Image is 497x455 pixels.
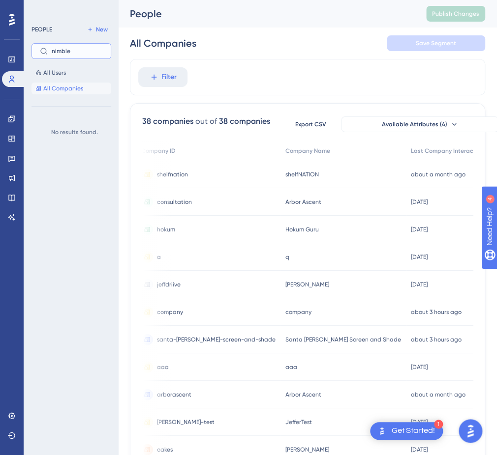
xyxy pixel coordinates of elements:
[392,426,435,436] div: Get Started!
[411,309,462,315] time: about 3 hours ago
[426,6,485,22] button: Publish Changes
[157,308,183,316] span: company
[138,67,187,87] button: Filter
[382,120,447,128] span: Available Attributes (4)
[285,253,289,261] span: q
[157,171,188,178] span: shelfnation
[157,281,181,288] span: jeffdriive
[411,199,428,205] time: [DATE]
[416,39,456,47] span: Save Segment
[376,425,388,437] img: launcher-image-alternative-text
[43,69,66,77] span: All Users
[285,281,329,288] span: [PERSON_NAME]
[142,115,193,127] div: 38 companies
[411,147,484,155] span: Last Company Interaction
[411,336,462,343] time: about 3 hours ago
[157,363,169,371] span: aaa
[387,35,485,51] button: Save Segment
[84,24,111,35] button: New
[31,126,117,138] div: No results found.
[157,336,276,343] span: santa-[PERSON_NAME]-screen-and-shade
[31,83,111,94] button: All Companies
[130,36,196,50] div: All Companies
[285,147,330,155] span: Company Name
[370,422,443,440] div: Open Get Started! checklist, remaining modules: 1
[285,308,311,316] span: company
[157,446,173,454] span: cakes
[285,446,329,454] span: [PERSON_NAME]
[285,226,319,233] span: Hokum Guru
[96,26,108,33] span: New
[130,7,402,21] div: People
[411,364,428,370] time: [DATE]
[285,363,297,371] span: aaa
[434,420,443,428] div: 1
[411,171,466,178] time: about a month ago
[31,67,111,79] button: All Users
[411,446,428,453] time: [DATE]
[285,198,321,206] span: Arbor Ascent
[52,48,103,55] input: Search
[285,336,401,343] span: Santa [PERSON_NAME] Screen and Shade
[195,115,217,127] div: out of
[285,391,321,398] span: Arbor Ascent
[285,171,319,178] span: shelfNATION
[31,26,52,33] div: PEOPLE
[411,254,428,260] time: [DATE]
[161,71,177,83] span: Filter
[286,116,335,132] button: Export CSV
[411,281,428,288] time: [DATE]
[219,115,270,127] div: 38 companies
[157,198,192,206] span: consultation
[157,391,191,398] span: arborascent
[43,85,83,92] span: All Companies
[411,391,466,398] time: about a month ago
[157,418,215,426] span: [PERSON_NAME]-test
[141,147,176,155] span: Company ID
[157,226,175,233] span: hokum
[411,419,428,426] time: [DATE]
[432,10,479,18] span: Publish Changes
[285,418,312,426] span: JefferTest
[295,120,326,128] span: Export CSV
[456,416,485,446] iframe: UserGuiding AI Assistant Launcher
[23,2,62,14] span: Need Help?
[411,226,428,233] time: [DATE]
[68,5,71,13] div: 4
[157,253,161,261] span: a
